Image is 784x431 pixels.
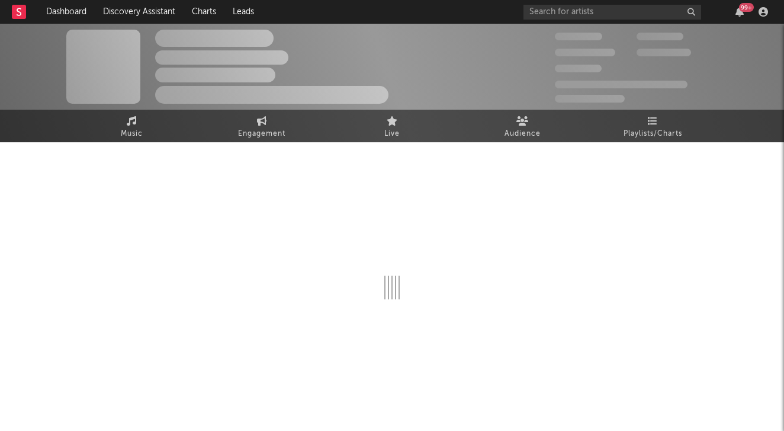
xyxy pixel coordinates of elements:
[523,5,701,20] input: Search for artists
[555,81,687,88] span: 50,000,000 Monthly Listeners
[327,110,457,142] a: Live
[197,110,327,142] a: Engagement
[739,3,754,12] div: 99 +
[587,110,718,142] a: Playlists/Charts
[624,127,682,141] span: Playlists/Charts
[66,110,197,142] a: Music
[637,33,683,40] span: 100,000
[238,127,285,141] span: Engagement
[505,127,541,141] span: Audience
[555,65,602,72] span: 100,000
[384,127,400,141] span: Live
[555,95,625,103] span: Jump Score: 85.0
[637,49,691,56] span: 1,000,000
[555,49,615,56] span: 50,000,000
[555,33,602,40] span: 300,000
[121,127,143,141] span: Music
[457,110,587,142] a: Audience
[735,7,744,17] button: 99+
